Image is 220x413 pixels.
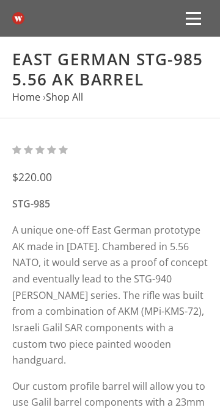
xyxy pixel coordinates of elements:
[12,90,40,104] a: Home
[43,89,83,106] li: ›
[46,90,83,104] a: Shop All
[12,49,208,89] h1: East German STG-985 5.56 AK Barrel
[12,197,50,210] strong: STG-985
[12,222,208,368] p: A unique one-off East German prototype AK made in [DATE]. Chambered in 5.56 NATO, it would serve ...
[12,170,52,184] span: $220.00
